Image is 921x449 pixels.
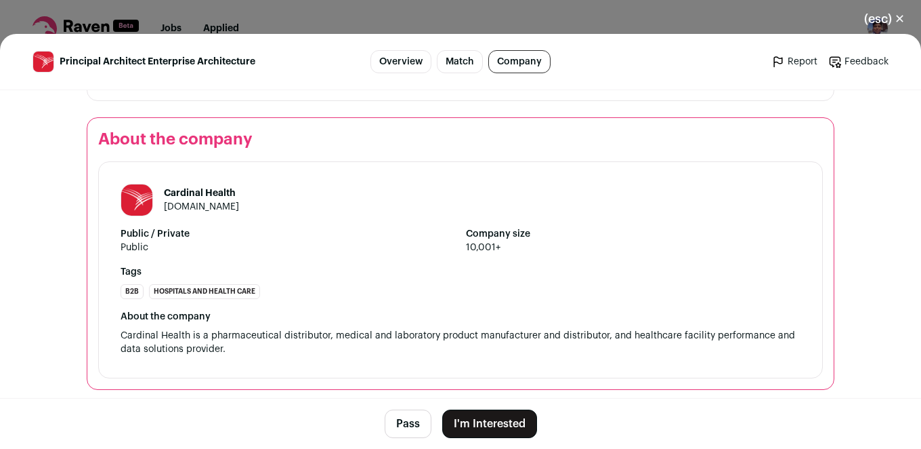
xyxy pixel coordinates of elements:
[488,50,551,73] a: Company
[437,50,483,73] a: Match
[33,52,53,72] img: e4b85f1b37cf7bfa9a8ab1ac369d9bd0c00a1a1269e361cbc74ab133a1268766.jpg
[828,55,888,69] a: Feedback
[121,310,800,324] div: About the company
[848,4,921,34] button: Close modal
[164,202,239,212] a: [DOMAIN_NAME]
[121,265,800,279] strong: Tags
[121,184,152,216] img: e4b85f1b37cf7bfa9a8ab1ac369d9bd0c00a1a1269e361cbc74ab133a1268766.jpg
[466,227,800,241] strong: Company size
[466,241,800,254] span: 10,001+
[149,284,260,299] li: Hospitals and Health Care
[771,55,817,69] a: Report
[385,410,431,438] button: Pass
[121,241,455,254] span: Public
[60,55,255,69] span: Principal Architect Enterprise Architecture
[121,227,455,241] strong: Public / Private
[121,331,798,354] span: Cardinal Health is a pharmaceutical distributor, medical and laboratory product manufacturer and ...
[121,284,144,299] li: B2B
[164,187,239,200] h1: Cardinal Health
[442,410,537,438] button: I'm Interested
[370,50,431,73] a: Overview
[98,129,823,151] h2: About the company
